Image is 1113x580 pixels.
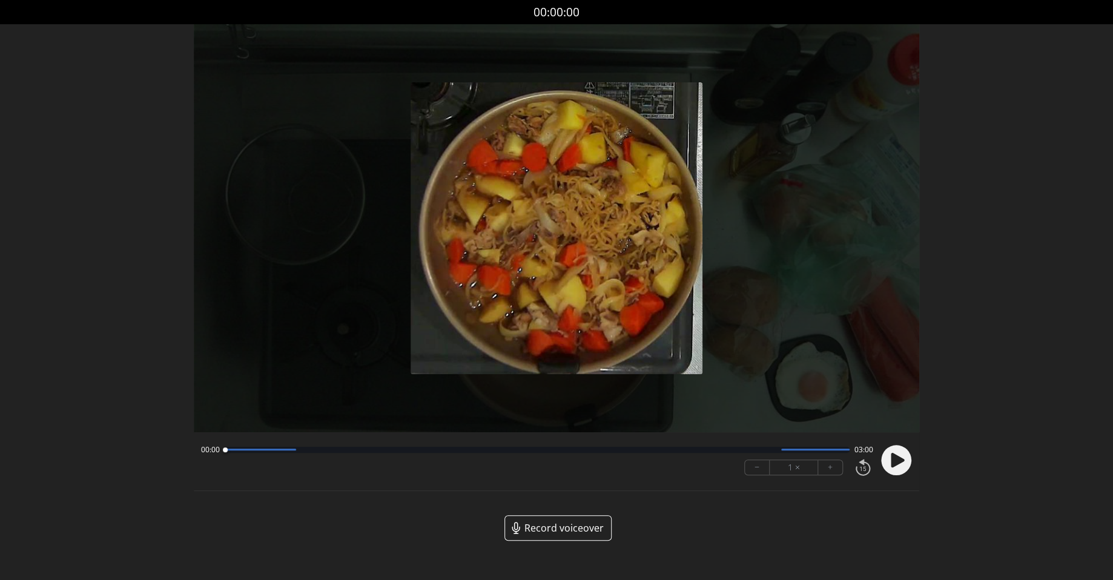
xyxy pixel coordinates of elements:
[504,515,612,541] a: Record voiceover
[411,82,702,374] img: Poster Image
[533,4,580,21] a: 00:00:00
[854,445,873,455] span: 03:00
[770,460,818,475] div: 1 ×
[745,460,770,475] button: −
[201,445,220,455] span: 00:00
[524,521,604,535] span: Record voiceover
[818,460,842,475] button: +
